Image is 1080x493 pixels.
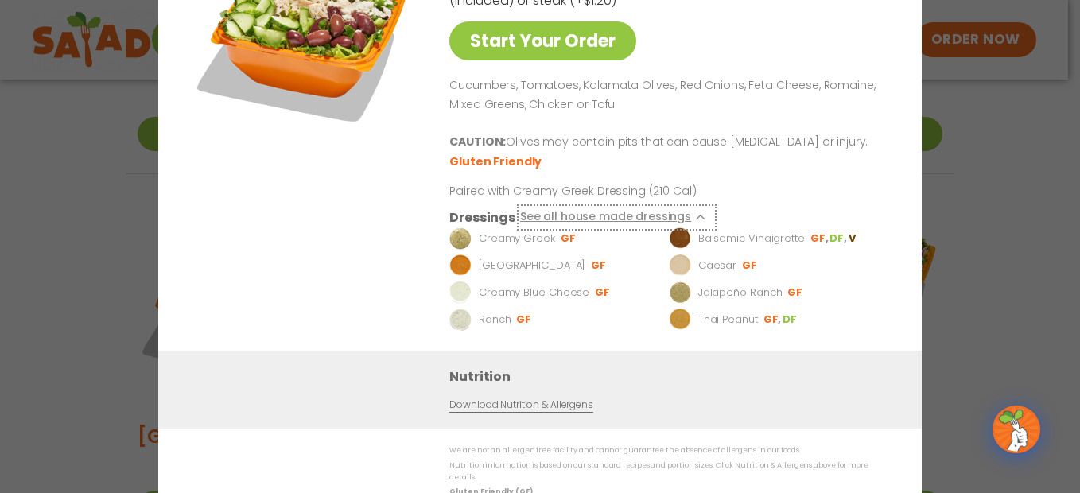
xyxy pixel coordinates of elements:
a: Start Your Order [449,21,636,60]
img: wpChatIcon [994,407,1039,452]
b: CAUTION: [449,134,506,149]
p: Nutrition information is based on our standard recipes and portion sizes. Click Nutrition & Aller... [449,460,890,484]
img: Dressing preview image for Balsamic Vinaigrette [669,227,691,250]
li: DF [783,312,798,327]
p: Jalapeño Ranch [698,285,783,301]
button: See all house made dressings [520,208,713,227]
img: Dressing preview image for Creamy Blue Cheese [449,281,472,304]
p: Olives may contain pits that can cause [MEDICAL_DATA] or injury. [449,133,884,152]
p: Creamy Greek [479,231,555,246]
li: Gluten Friendly [449,153,544,170]
img: Dressing preview image for BBQ Ranch [449,254,472,277]
h3: Nutrition [449,367,898,386]
li: GF [742,258,759,273]
img: Dressing preview image for Jalapeño Ranch [669,281,691,304]
p: Balsamic Vinaigrette [698,231,805,246]
li: DF [829,231,848,246]
li: GF [810,231,829,246]
li: GF [787,285,804,300]
p: Paired with Creamy Greek Dressing (210 Cal) [449,183,744,200]
li: GF [595,285,612,300]
h3: Dressings [449,208,515,227]
p: Cucumbers, Tomatoes, Kalamata Olives, Red Onions, Feta Cheese, Romaine, Mixed Greens, Chicken or ... [449,76,884,115]
li: V [849,231,857,246]
a: Download Nutrition & Allergens [449,398,592,413]
p: Caesar [698,258,736,274]
li: GF [516,312,533,327]
li: GF [591,258,608,273]
p: Ranch [479,312,511,328]
img: Dressing preview image for Thai Peanut [669,309,691,331]
img: Dressing preview image for Ranch [449,309,472,331]
p: [GEOGRAPHIC_DATA] [479,258,585,274]
li: GF [763,312,783,327]
p: We are not an allergen free facility and cannot guarantee the absence of allergens in our foods. [449,444,890,456]
p: Thai Peanut [698,312,758,328]
p: Creamy Blue Cheese [479,285,589,301]
img: Dressing preview image for Caesar [669,254,691,277]
li: GF [561,231,577,246]
img: Dressing preview image for Creamy Greek [449,227,472,250]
